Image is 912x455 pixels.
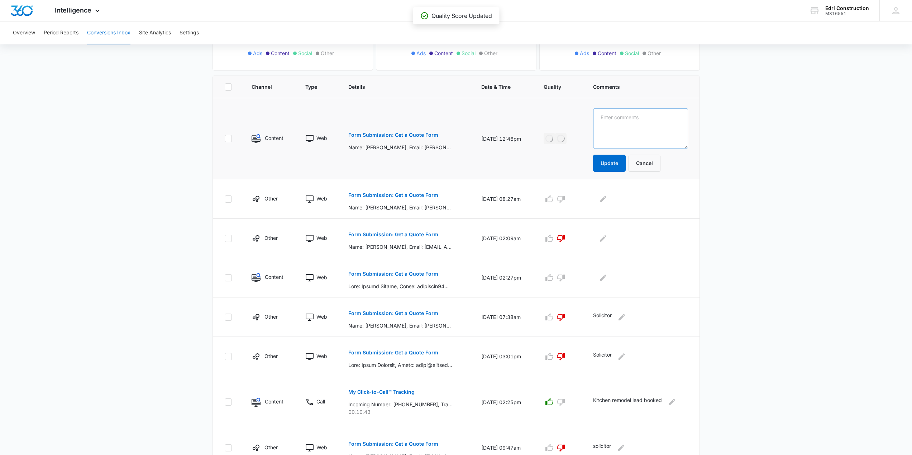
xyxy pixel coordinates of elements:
p: Solicitor [593,351,612,362]
p: Web [316,234,327,242]
div: account name [825,5,869,11]
button: Overview [13,21,35,44]
button: Settings [180,21,199,44]
p: 00:10:43 [348,408,464,416]
button: Form Submission: Get a Quote Form [348,344,438,361]
p: Web [316,444,327,451]
button: Edit Comments [666,396,678,408]
p: Other [264,444,278,451]
p: Web [316,134,327,142]
button: Edit Comments [615,442,627,454]
p: Web [316,313,327,320]
span: Other [321,49,334,57]
p: Name: [PERSON_NAME], Email: [PERSON_NAME][EMAIL_ADDRESS][PERSON_NAME][DOMAIN_NAME], Phone: [PHONE... [348,144,453,151]
p: Web [316,274,327,281]
p: My Click-to-Call™ Tracking [348,389,415,395]
p: Other [264,195,278,202]
button: Form Submission: Get a Quote Form [348,226,438,243]
span: Social [625,49,639,57]
td: [DATE] 02:25pm [473,376,535,428]
span: Ads [416,49,426,57]
p: Form Submission: Get a Quote Form [348,441,438,446]
p: Other [264,234,278,242]
span: Quality [544,83,565,91]
span: Content [598,49,616,57]
button: My Click-to-Call™ Tracking [348,383,415,401]
button: Form Submission: Get a Quote Form [348,187,438,204]
p: Form Submission: Get a Quote Form [348,232,438,237]
td: [DATE] 02:27pm [473,258,535,297]
p: Content [265,398,283,405]
button: Cancel [629,155,660,172]
span: Ads [580,49,589,57]
p: Form Submission: Get a Quote Form [348,271,438,276]
span: Social [462,49,476,57]
button: Edit Comments [597,193,609,205]
p: Name: [PERSON_NAME], Email: [EMAIL_ADDRESS][DOMAIN_NAME], Phone: [PHONE_NUMBER], What Service(s) ... [348,243,453,251]
p: Other [264,352,278,360]
span: Intelligence [55,6,91,14]
span: Channel [252,83,278,91]
p: Name: [PERSON_NAME], Email: [PERSON_NAME][EMAIL_ADDRESS][DOMAIN_NAME], Phone: [PHONE_NUMBER], Wha... [348,322,453,329]
button: Edit Comments [597,272,609,284]
button: Period Reports [44,21,78,44]
button: Edit Comments [616,351,627,362]
p: Form Submission: Get a Quote Form [348,311,438,316]
p: Incoming Number: [PHONE_NUMBER], Tracking Number: [PHONE_NUMBER], Ring To: [PHONE_NUMBER], Caller... [348,401,453,408]
div: account id [825,11,869,16]
p: Other [264,313,278,320]
span: Content [271,49,290,57]
td: [DATE] 02:09am [473,219,535,258]
button: Form Submission: Get a Quote Form [348,265,438,282]
span: Other [484,49,497,57]
button: Form Submission: Get a Quote Form [348,126,438,144]
button: Edit Comments [597,233,609,244]
p: Kitchen remodel lead booked [593,396,662,408]
p: Lore: Ipsumd Sitame, Conse: adipiscin94@elits.doe, Tempo: 3776671621, Inci Utlabor(e) Dol Mag Ali... [348,282,453,290]
button: Conversions Inbox [87,21,130,44]
button: Edit Comments [616,311,627,323]
p: Web [316,195,327,202]
button: Update [593,155,626,172]
p: Solicitor [593,311,612,323]
p: solicitor [593,442,611,454]
span: Ads [253,49,262,57]
p: Name: [PERSON_NAME], Email: [PERSON_NAME][EMAIL_ADDRESS][DOMAIN_NAME], Phone: [PHONE_NUMBER], Wha... [348,204,453,211]
button: Site Analytics [139,21,171,44]
button: Form Submission: Get a Quote Form [348,305,438,322]
span: Date & Time [481,83,516,91]
span: Details [348,83,454,91]
p: Web [316,352,327,360]
span: Other [648,49,661,57]
p: Form Submission: Get a Quote Form [348,132,438,137]
p: Form Submission: Get a Quote Form [348,193,438,198]
span: Content [434,49,453,57]
span: Comments [593,83,678,91]
span: Social [298,49,312,57]
button: Form Submission: Get a Quote Form [348,435,438,452]
p: Quality Score Updated [431,11,492,20]
p: Content [265,273,283,281]
p: Call [316,398,325,405]
p: Content [265,134,283,142]
td: [DATE] 12:46pm [473,98,535,179]
td: [DATE] 03:01pm [473,337,535,376]
p: Lore: Ipsum Dolorsit, Ametc: adipi@elitseddoeiusmod.tem, Incid: 3393604667, Utla Etdolor(m) Ali E... [348,361,453,369]
p: Form Submission: Get a Quote Form [348,350,438,355]
td: [DATE] 08:27am [473,179,535,219]
td: [DATE] 07:38am [473,297,535,337]
span: Type [305,83,321,91]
